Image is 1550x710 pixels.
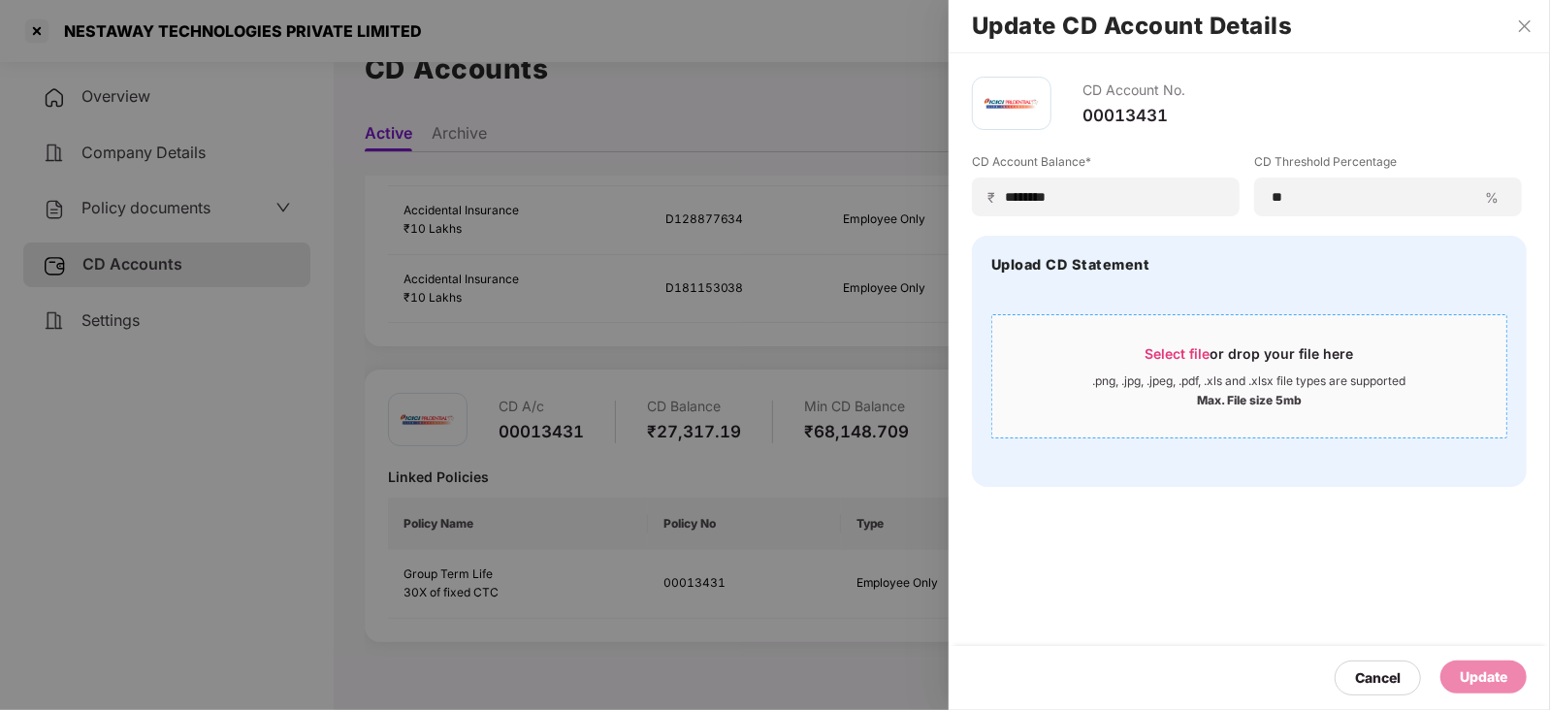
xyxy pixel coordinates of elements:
h4: Upload CD Statement [991,255,1150,274]
label: CD Account Balance* [972,153,1240,177]
div: 00013431 [1082,105,1185,126]
span: Select file [1146,345,1211,362]
div: Cancel [1355,667,1401,689]
div: Update [1460,666,1507,688]
div: or drop your file here [1146,344,1354,373]
span: Select fileor drop your file here.png, .jpg, .jpeg, .pdf, .xls and .xlsx file types are supported... [992,330,1506,423]
span: % [1477,188,1506,207]
span: close [1517,18,1533,34]
label: CD Threshold Percentage [1254,153,1522,177]
h2: Update CD Account Details [972,16,1527,37]
div: .png, .jpg, .jpeg, .pdf, .xls and .xlsx file types are supported [1093,373,1406,389]
button: Close [1511,17,1538,35]
img: iciciprud.png [983,75,1041,133]
div: CD Account No. [1082,77,1185,105]
span: ₹ [987,188,1003,207]
div: Max. File size 5mb [1197,389,1302,408]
